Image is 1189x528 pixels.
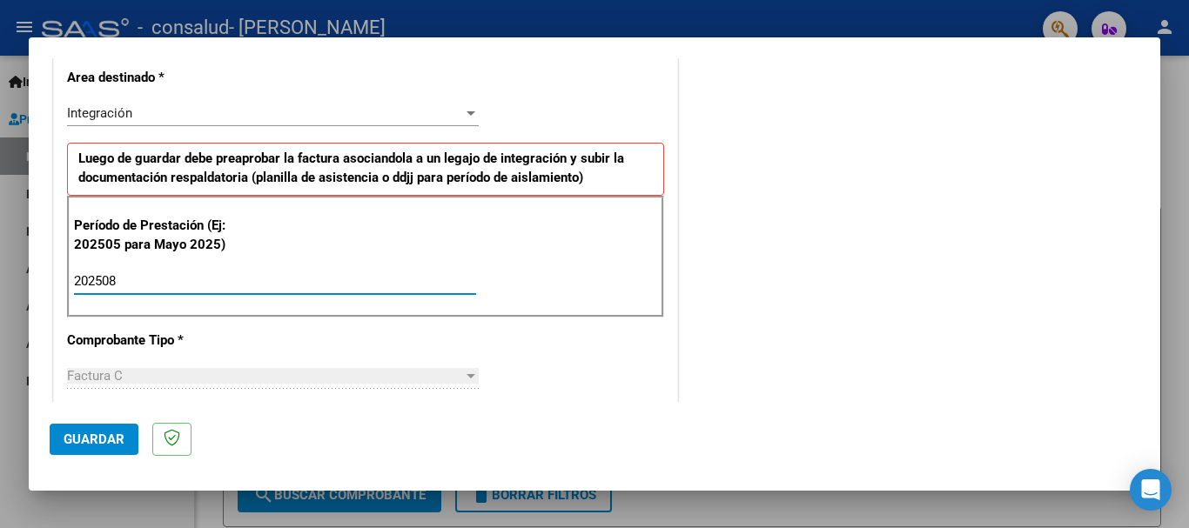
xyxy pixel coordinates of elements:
span: Guardar [64,431,124,447]
p: Area destinado * [67,68,246,88]
div: Open Intercom Messenger [1130,469,1172,511]
strong: Luego de guardar debe preaprobar la factura asociandola a un legajo de integración y subir la doc... [78,150,624,186]
button: Guardar [50,424,138,455]
span: Factura C [67,368,123,384]
span: Integración [67,105,132,121]
p: Período de Prestación (Ej: 202505 para Mayo 2025) [74,216,249,255]
p: Comprobante Tipo * [67,331,246,351]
